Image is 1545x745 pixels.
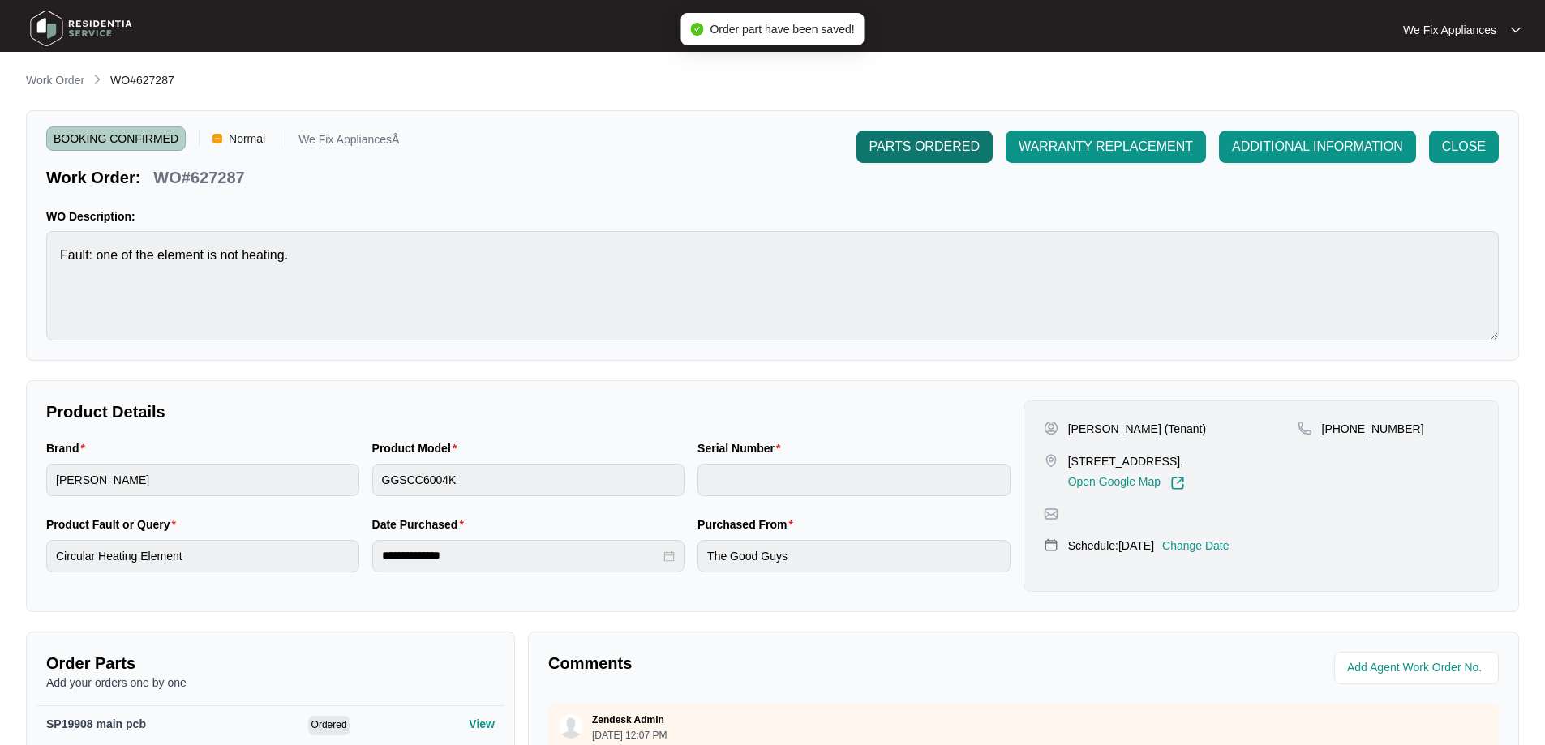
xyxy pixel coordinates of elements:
img: user.svg [559,714,583,739]
p: Work Order: [46,166,140,189]
label: Brand [46,440,92,456]
span: Order part have been saved! [710,23,854,36]
span: WARRANTY REPLACEMENT [1019,137,1193,156]
span: check-circle [690,23,703,36]
label: Date Purchased [372,516,470,533]
img: chevron-right [91,73,104,86]
p: We Fix Appliances [1403,22,1496,38]
input: Brand [46,464,359,496]
img: map-pin [1044,537,1058,552]
p: Work Order [26,72,84,88]
img: map-pin [1298,421,1312,435]
textarea: Fault: one of the element is not heating. [46,231,1499,340]
span: SP19908 main pcb [46,717,146,730]
p: [PERSON_NAME] (Tenant) [1068,421,1206,437]
span: BOOKING CONFIRMED [46,126,186,151]
button: PARTS ORDERED [856,131,993,163]
label: Serial Number [697,440,787,456]
a: Open Google Map [1068,476,1185,490]
p: [STREET_ADDRESS], [1068,453,1185,469]
span: WO#627287 [110,74,174,87]
p: Product Details [46,400,1011,423]
img: Link-External [1170,476,1185,490]
p: Add your orders one by one [46,674,495,691]
p: Change Date [1162,537,1230,554]
label: Product Fault or Query [46,516,182,533]
p: Comments [548,652,1012,674]
img: map-pin [1044,453,1058,468]
img: user-pin [1044,421,1058,435]
p: Order Parts [46,652,495,674]
label: Purchased From [697,516,800,533]
span: CLOSE [1442,137,1486,156]
p: [PHONE_NUMBER] [1322,421,1424,437]
input: Purchased From [697,540,1011,572]
a: Work Order [23,72,88,90]
p: Zendesk Admin [592,713,664,726]
span: PARTS ORDERED [869,137,980,156]
p: WO#627287 [153,166,244,189]
span: Ordered [308,716,350,735]
p: We Fix AppliancesÂ [298,134,399,151]
img: map-pin [1044,507,1058,521]
input: Product Fault or Query [46,540,359,572]
button: CLOSE [1429,131,1499,163]
input: Add Agent Work Order No. [1347,658,1489,678]
img: dropdown arrow [1511,26,1521,34]
span: Normal [222,126,272,151]
p: Schedule: [DATE] [1068,537,1154,554]
span: ADDITIONAL INFORMATION [1232,137,1403,156]
p: [DATE] 12:07 PM [592,730,667,740]
input: Product Model [372,464,685,496]
img: residentia service logo [24,4,138,53]
p: WO Description: [46,208,1499,225]
input: Date Purchased [382,547,661,564]
p: View [469,716,495,732]
button: ADDITIONAL INFORMATION [1219,131,1416,163]
img: Vercel Logo [212,134,222,143]
button: WARRANTY REPLACEMENT [1006,131,1206,163]
input: Serial Number [697,464,1011,496]
label: Product Model [372,440,464,456]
